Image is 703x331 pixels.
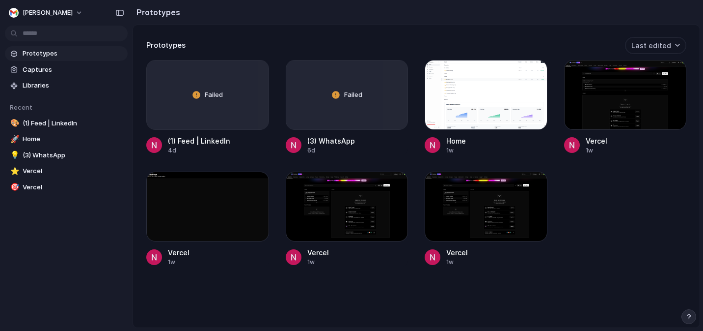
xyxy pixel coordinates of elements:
[5,164,128,179] a: ⭐Vercel
[23,65,124,75] span: Captures
[146,40,186,51] h3: Prototypes
[168,258,189,267] div: 1w
[446,247,468,258] div: Vercel
[5,62,128,77] a: Captures
[5,132,128,147] a: 🚀Home
[286,172,408,267] a: VercelVercel1w
[10,181,17,193] div: 🎯
[23,166,124,176] span: Vercel
[307,247,329,258] div: Vercel
[586,146,607,155] div: 1w
[9,182,19,192] button: 🎯
[9,119,19,128] button: 🎨
[23,8,73,18] span: [PERSON_NAME]
[446,136,466,146] div: Home
[5,148,128,163] a: 💡(3) WhatsApp
[625,37,686,54] button: Last edited
[307,136,355,146] div: (3) WhatsApp
[10,118,17,129] div: 🎨
[23,49,124,59] span: Prototypes
[23,182,124,192] span: Vercel
[23,134,124,144] span: Home
[9,166,19,176] button: ⭐
[9,150,19,160] button: 💡
[10,134,17,145] div: 🚀
[146,60,269,155] a: Failed(1) Feed | LinkedIn4d
[564,60,687,155] a: VercelVercel1w
[133,6,180,18] h2: Prototypes
[5,5,88,21] button: [PERSON_NAME]
[9,134,19,144] button: 🚀
[307,258,329,267] div: 1w
[5,46,128,61] a: Prototypes
[446,258,468,267] div: 1w
[307,146,355,155] div: 6d
[446,146,466,155] div: 1w
[425,60,547,155] a: HomeHome1w
[5,116,128,131] a: 🎨(1) Feed | LinkedIn
[10,150,17,161] div: 💡
[168,146,230,155] div: 4d
[168,247,189,258] div: Vercel
[23,150,124,160] span: (3) WhatsApp
[10,166,17,177] div: ⭐
[425,172,547,267] a: VercelVercel1w
[168,136,230,146] div: (1) Feed | LinkedIn
[5,78,128,93] a: Libraries
[23,119,124,128] span: (1) Feed | LinkedIn
[205,90,223,100] span: Failed
[23,81,124,90] span: Libraries
[10,103,32,111] span: Recent
[5,180,128,195] a: 🎯Vercel
[286,60,408,155] a: Failed(3) WhatsApp6d
[344,90,362,100] span: Failed
[146,172,269,267] a: VercelVercel1w
[586,136,607,146] div: Vercel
